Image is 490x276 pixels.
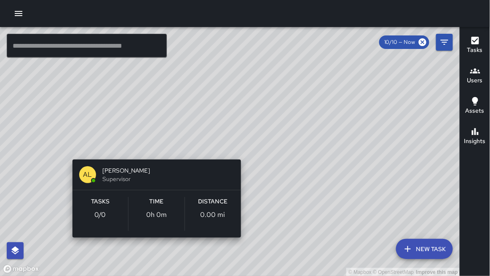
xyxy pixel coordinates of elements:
button: AL[PERSON_NAME]SupervisorTasks0/0Time0h 0mDistance0.00 mi [72,160,241,238]
button: New Task [396,239,453,259]
h6: Users [467,76,483,85]
span: 10/10 — Now [379,38,420,46]
span: Supervisor [103,175,234,183]
p: AL [83,170,92,180]
h6: Distance [198,197,228,206]
p: 0.00 mi [201,210,225,220]
button: Assets [460,91,490,122]
p: 0h 0m [146,210,167,220]
p: 0 / 0 [94,210,106,220]
button: Tasks [460,30,490,61]
h6: Tasks [91,197,110,206]
h6: Assets [466,106,485,116]
button: Insights [460,122,490,152]
h6: Time [150,197,164,206]
div: 10/10 — Now [379,35,429,49]
span: [PERSON_NAME] [103,166,234,175]
button: Users [460,61,490,91]
h6: Tasks [467,46,483,55]
h6: Insights [464,137,486,146]
button: Filters [436,34,453,51]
